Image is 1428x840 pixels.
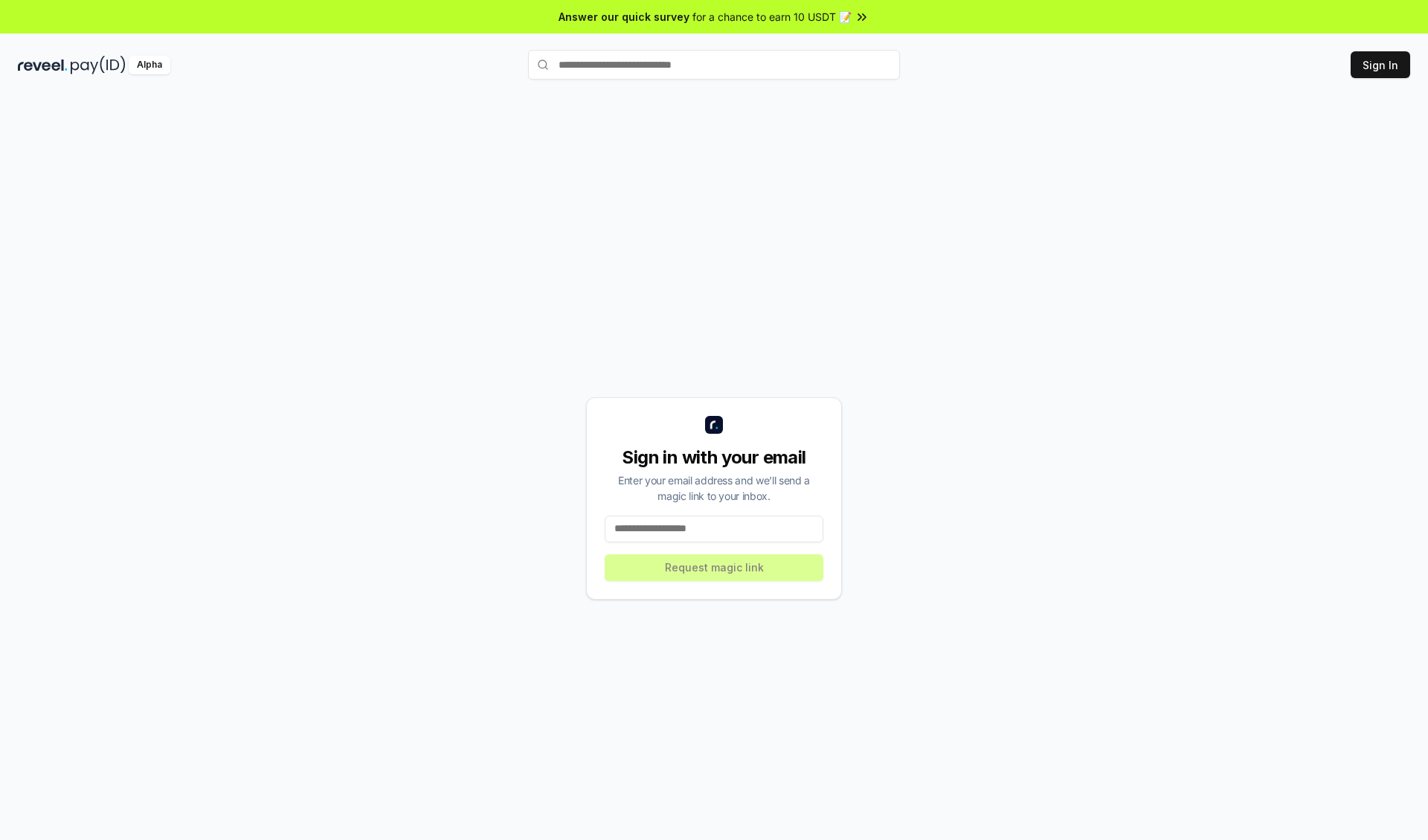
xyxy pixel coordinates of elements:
div: Alpha [129,56,170,74]
img: logo_small [705,416,723,434]
div: Enter your email address and we’ll send a magic link to your inbox. [605,472,823,504]
button: Sign In [1351,51,1410,78]
span: for a chance to earn 10 USDT 📝 [692,9,852,25]
span: Answer our quick survey [559,9,689,25]
div: Sign in with your email [605,446,823,469]
img: reveel_dark [18,56,68,74]
img: pay_id [71,56,126,74]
